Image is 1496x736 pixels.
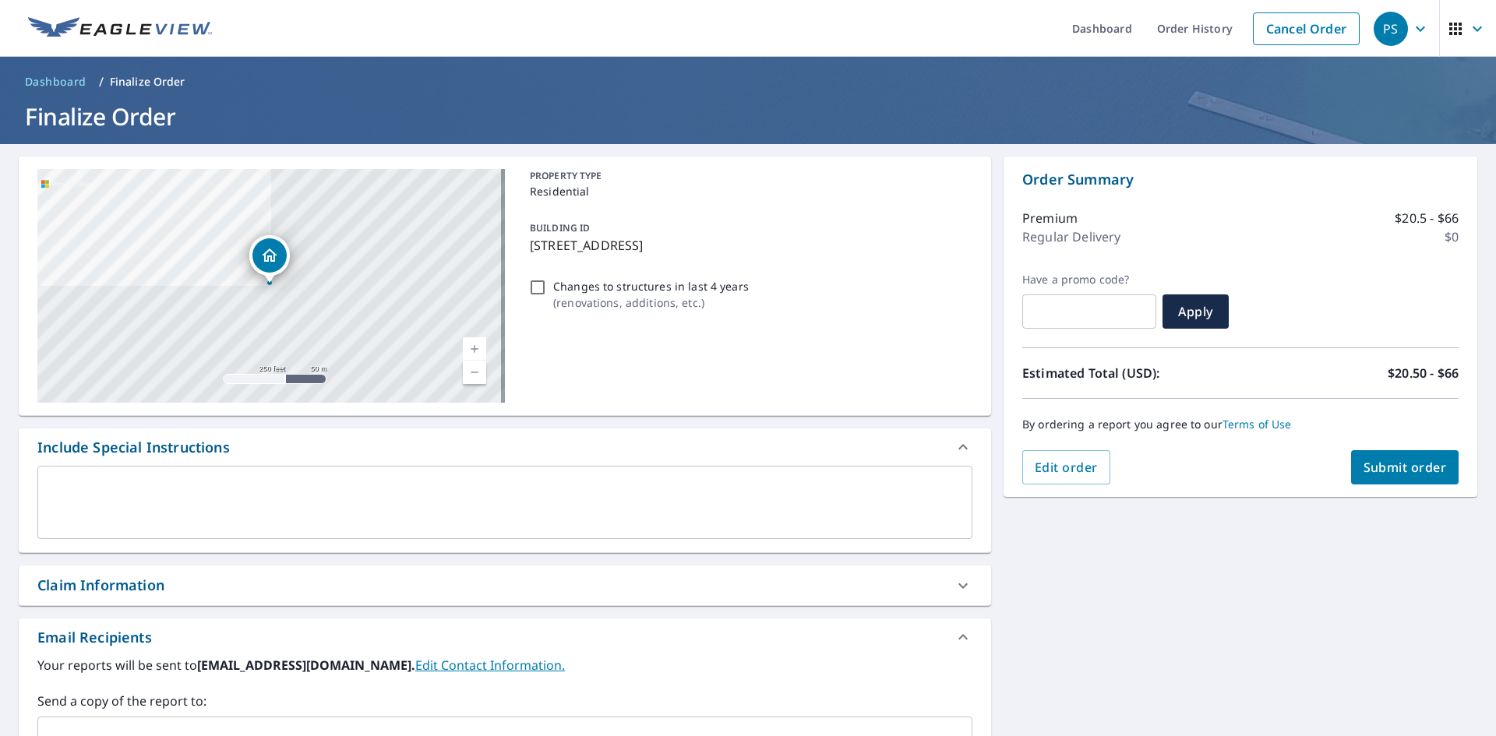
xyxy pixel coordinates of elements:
[1223,417,1292,431] a: Terms of Use
[463,361,486,384] a: Current Level 17, Zoom Out
[110,74,185,90] p: Finalize Order
[249,235,290,283] div: Dropped pin, building 1, Residential property, 34 Eve Dr Asheville, NC 28806
[1022,273,1156,287] label: Have a promo code?
[19,69,93,94] a: Dashboard
[463,337,486,361] a: Current Level 17, Zoom In
[19,100,1477,132] h1: Finalize Order
[1022,169,1459,190] p: Order Summary
[28,17,212,40] img: EV Logo
[530,221,590,234] p: BUILDING ID
[1445,227,1459,246] p: $0
[1022,364,1240,382] p: Estimated Total (USD):
[553,278,749,294] p: Changes to structures in last 4 years
[19,565,991,605] div: Claim Information
[25,74,86,90] span: Dashboard
[530,169,966,183] p: PROPERTY TYPE
[1175,303,1216,320] span: Apply
[37,575,164,596] div: Claim Information
[19,618,991,656] div: Email Recipients
[37,437,230,458] div: Include Special Instructions
[19,69,1477,94] nav: breadcrumb
[197,657,415,674] b: [EMAIL_ADDRESS][DOMAIN_NAME].
[99,72,104,91] li: /
[1022,227,1120,246] p: Regular Delivery
[1374,12,1408,46] div: PS
[1035,459,1098,476] span: Edit order
[1364,459,1447,476] span: Submit order
[1388,364,1459,382] p: $20.50 - $66
[37,627,152,648] div: Email Recipients
[1022,450,1110,484] button: Edit order
[19,428,991,466] div: Include Special Instructions
[1163,294,1229,329] button: Apply
[1351,450,1459,484] button: Submit order
[37,692,972,710] label: Send a copy of the report to:
[1253,12,1360,45] a: Cancel Order
[1022,209,1078,227] p: Premium
[1022,417,1459,431] p: By ordering a report you agree to our
[415,657,565,674] a: EditContactInfo
[530,236,966,255] p: [STREET_ADDRESS]
[553,294,749,311] p: ( renovations, additions, etc. )
[37,656,972,674] label: Your reports will be sent to
[1395,209,1459,227] p: $20.5 - $66
[530,183,966,199] p: Residential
